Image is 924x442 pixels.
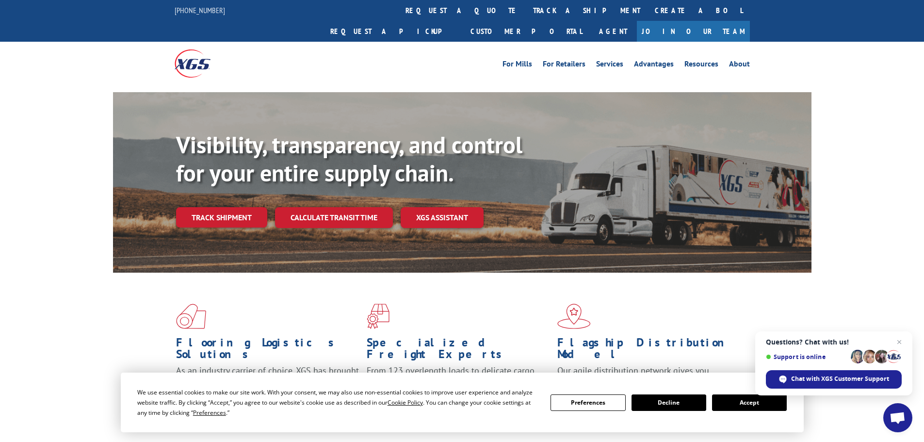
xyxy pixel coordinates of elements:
img: xgs-icon-flagship-distribution-model-red [557,304,591,329]
div: Chat with XGS Customer Support [766,370,902,389]
span: Preferences [193,409,226,417]
span: Support is online [766,353,847,360]
a: XGS ASSISTANT [401,207,484,228]
a: Request a pickup [323,21,463,42]
span: Close chat [893,336,905,348]
div: Open chat [883,403,912,432]
span: Questions? Chat with us! [766,338,902,346]
h1: Flooring Logistics Solutions [176,337,359,365]
img: xgs-icon-focused-on-flooring-red [367,304,389,329]
span: As an industry carrier of choice, XGS has brought innovation and dedication to flooring logistics... [176,365,359,399]
a: Join Our Team [637,21,750,42]
a: About [729,60,750,71]
button: Accept [712,394,787,411]
a: For Retailers [543,60,585,71]
span: Our agile distribution network gives you nationwide inventory management on demand. [557,365,736,388]
span: Chat with XGS Customer Support [791,375,889,383]
a: Services [596,60,623,71]
a: For Mills [503,60,532,71]
a: Agent [589,21,637,42]
h1: Specialized Freight Experts [367,337,550,365]
div: We use essential cookies to make our site work. With your consent, we may also use non-essential ... [137,387,539,418]
a: Customer Portal [463,21,589,42]
div: Cookie Consent Prompt [121,373,804,432]
a: Calculate transit time [275,207,393,228]
p: From 123 overlength loads to delicate cargo, our experienced staff knows the best way to move you... [367,365,550,408]
a: Resources [684,60,718,71]
a: [PHONE_NUMBER] [175,5,225,15]
img: xgs-icon-total-supply-chain-intelligence-red [176,304,206,329]
button: Preferences [551,394,625,411]
b: Visibility, transparency, and control for your entire supply chain. [176,130,522,188]
button: Decline [632,394,706,411]
span: Cookie Policy [388,398,423,407]
a: Advantages [634,60,674,71]
a: Track shipment [176,207,267,228]
h1: Flagship Distribution Model [557,337,741,365]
